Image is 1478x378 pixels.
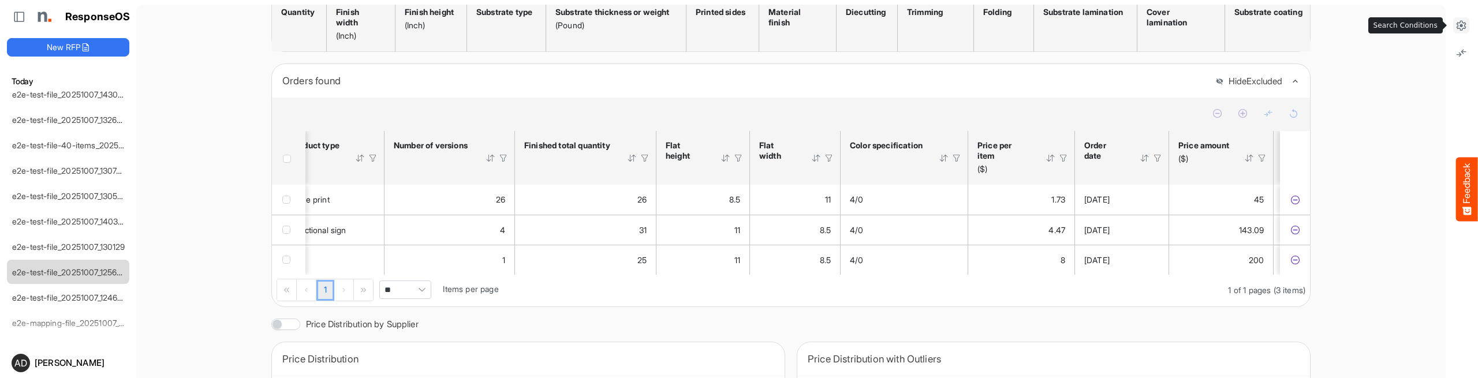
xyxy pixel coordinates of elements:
[272,185,305,215] td: checkbox
[405,20,454,31] div: (Inch)
[850,255,863,265] span: 4/0
[1215,77,1282,87] button: HideExcluded
[640,153,650,163] div: Filter Icon
[841,245,968,275] td: 4/0 is template cell Column Header httpsnorthellcomontologiesmapping-rulesfeaturehascolourspecifi...
[1051,194,1065,204] span: 1.73
[1075,215,1169,245] td: 07/01/2025 is template cell Column Header httpsnorthellcomontologiesmapping-rulesorderhasorderdate
[515,215,656,245] td: 31 is template cell Column Header httpsnorthellcomontologiesmapping-rulesorderhasfinishedtotalqua...
[1075,245,1169,275] td: 25/06/2024 is template cell Column Header httpsnorthellcomontologiesmapping-rulesorderhasorderdate
[14,358,27,368] span: AD
[1234,7,1303,17] div: Substrate coating
[846,7,884,17] div: Diecutting
[1147,7,1212,28] div: Cover lamination
[496,194,505,204] span: 26
[759,140,796,161] div: Flat width
[32,5,55,28] img: Northell
[1228,285,1271,295] span: 1 of 1 pages
[385,185,515,215] td: 26 is template cell Column Header httpsnorthellcomontologiesmapping-rulesorderhasnumberofversions
[336,7,382,28] div: Finish width
[1169,185,1274,215] td: 45 is template cell Column Header httpsnorthellcomontologiesmapping-rulesorderhasprice
[841,185,968,215] td: 4/0 is template cell Column Header httpsnorthellcomontologiesmapping-rulesfeaturehascolourspecifi...
[637,194,647,204] span: 26
[977,140,1031,161] div: Price per item
[1048,225,1065,235] span: 4.47
[977,164,1031,174] div: ($)
[1280,185,1312,215] td: 74b25e9e-7198-4678-a4fa-ca1e4be75599 is template cell Column Header
[729,194,740,204] span: 8.5
[1289,255,1301,266] button: Exclude
[968,245,1075,275] td: 8 is template cell Column Header price-per-item
[824,153,834,163] div: Filter Icon
[35,358,125,367] div: [PERSON_NAME]
[850,225,863,235] span: 4/0
[385,245,515,275] td: 1 is template cell Column Header httpsnorthellcomontologiesmapping-rulesorderhasnumberofversions
[983,7,1021,17] div: Folding
[1043,7,1124,17] div: Substrate lamination
[820,225,831,235] span: 8.5
[394,140,471,151] div: Number of versions
[290,225,346,235] span: directional sign
[1075,185,1169,215] td: 10/07/2024 is template cell Column Header httpsnorthellcomontologiesmapping-rulesorderhasorderdate
[1169,245,1274,275] td: 200 is template cell Column Header httpsnorthellcomontologiesmapping-rulesorderhasprice
[281,245,385,275] td: is template cell Column Header httpsnorthellcomontologiesmapping-rulesproducthasproducttype
[808,351,1300,367] div: Price Distribution with Outliers
[379,280,431,299] span: Pagerdropdown
[12,115,126,125] a: e2e-test-file_20251007_132655
[1289,224,1301,236] button: Exclude
[1257,153,1267,163] div: Filter Icon
[12,89,128,99] a: e2e-test-file_20251007_143038
[750,215,841,245] td: 8.5 is template cell Column Header httpsnorthellcomontologiesmapping-rulesmeasurementhasflatsizew...
[272,245,305,275] td: checkbox
[1274,285,1305,295] span: (3 items)
[1152,153,1163,163] div: Filter Icon
[1061,255,1065,265] span: 8
[656,185,750,215] td: 8.5 is template cell Column Header httpsnorthellcomontologiesmapping-rulesmeasurementhasflatsizeh...
[12,191,128,201] a: e2e-test-file_20251007_130500
[637,255,647,265] span: 25
[334,279,354,300] div: Go to next page
[696,7,746,17] div: Printed sides
[498,153,509,163] div: Filter Icon
[666,140,706,161] div: Flat height
[405,7,454,17] div: Finish height
[316,280,334,301] a: Page 1 of 1 Pages
[555,20,673,31] div: (Pound)
[1084,225,1110,235] span: [DATE]
[290,194,330,204] span: loose print
[1178,140,1229,151] div: Price amount
[515,245,656,275] td: 25 is template cell Column Header httpsnorthellcomontologiesmapping-rulesorderhasfinishedtotalqua...
[290,140,340,151] div: Product type
[1178,154,1229,164] div: ($)
[850,140,924,151] div: Color specification
[12,293,126,302] a: e2e-test-file_20251007_124657
[750,245,841,275] td: 8.5 is template cell Column Header httpsnorthellcomontologiesmapping-rulesmeasurementhasflatsizew...
[656,245,750,275] td: 11 is template cell Column Header httpsnorthellcomontologiesmapping-rulesmeasurementhasflatsizehe...
[336,31,382,41] div: (Inch)
[281,185,385,215] td: loose print is template cell Column Header httpsnorthellcomontologiesmapping-rulesproducthasprodu...
[12,166,126,175] a: e2e-test-file_20251007_130749
[1280,215,1312,245] td: 40527aa6-41c5-43b4-8fa4-9659f9c7a1d7 is template cell Column Header
[750,185,841,215] td: 11 is template cell Column Header httpsnorthellcomontologiesmapping-rulesmeasurementhasflatsizewidth
[768,7,823,28] div: Material finish
[277,279,297,300] div: Go to first page
[1084,140,1125,161] div: Order date
[1289,194,1301,205] button: Exclude
[65,11,130,23] h1: ResponseOS
[500,225,505,235] span: 4
[968,215,1075,245] td: 4.4715625 is template cell Column Header price-per-item
[1254,194,1264,204] span: 45
[639,225,647,235] span: 31
[733,153,744,163] div: Filter Icon
[7,75,129,88] h6: Today
[850,194,863,204] span: 4/0
[951,153,962,163] div: Filter Icon
[281,215,385,245] td: directional sign is template cell Column Header httpsnorthellcomontologiesmapping-rulesproducthas...
[281,7,313,17] div: Quantity
[282,73,1207,89] div: Orders found
[734,255,740,265] span: 11
[1084,194,1110,204] span: [DATE]
[1369,18,1442,33] div: Search Conditions
[1239,225,1264,235] span: 143.09
[12,267,126,277] a: e2e-test-file_20251007_125647
[272,275,1310,306] div: Pager Container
